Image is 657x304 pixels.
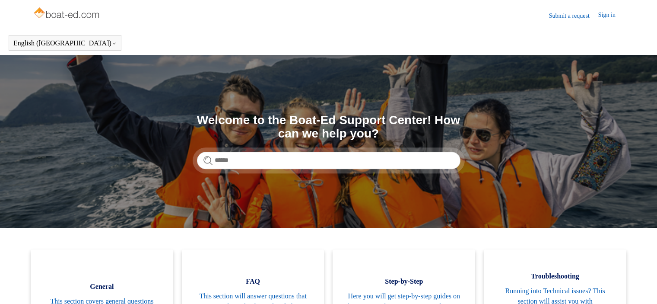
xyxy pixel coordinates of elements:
div: Live chat [628,275,651,298]
img: Boat-Ed Help Center home page [33,5,102,22]
button: English ([GEOGRAPHIC_DATA]) [13,39,117,47]
input: Search [197,152,460,169]
span: FAQ [195,276,311,287]
a: Sign in [598,10,624,21]
span: General [44,282,160,292]
span: Step-by-Step [346,276,462,287]
a: Submit a request [549,11,598,20]
h1: Welcome to the Boat-Ed Support Center! How can we help you? [197,114,460,141]
span: Troubleshooting [497,271,613,282]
